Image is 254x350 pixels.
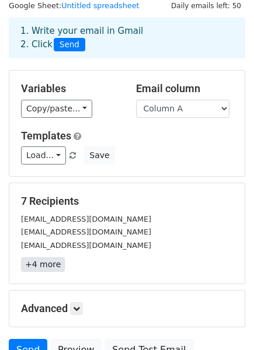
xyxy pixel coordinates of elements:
h5: 7 Recipients [21,195,233,208]
h5: Email column [136,82,234,95]
a: Untitled spreadsheet [61,1,139,10]
button: Save [84,146,114,164]
small: [EMAIL_ADDRESS][DOMAIN_NAME] [21,241,151,250]
a: Templates [21,129,71,142]
a: Daily emails left: 50 [167,1,245,10]
div: 1. Write your email in Gmail 2. Click [12,24,242,51]
small: Google Sheet: [9,1,140,10]
h5: Variables [21,82,119,95]
small: [EMAIL_ADDRESS][DOMAIN_NAME] [21,228,151,236]
small: [EMAIL_ADDRESS][DOMAIN_NAME] [21,215,151,223]
span: Send [54,38,85,52]
a: +4 more [21,257,65,272]
a: Copy/paste... [21,100,92,118]
iframe: Chat Widget [196,294,254,350]
a: Load... [21,146,66,164]
h5: Advanced [21,302,233,315]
